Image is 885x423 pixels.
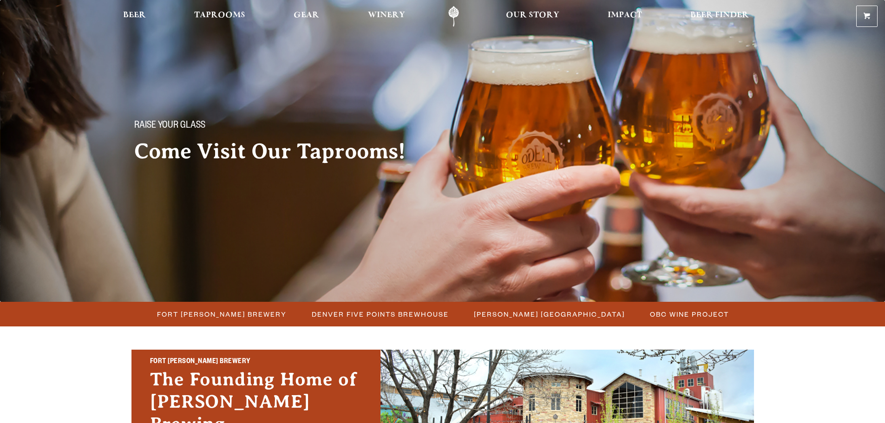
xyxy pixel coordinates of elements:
[294,12,319,19] span: Gear
[306,307,453,321] a: Denver Five Points Brewhouse
[684,6,755,27] a: Beer Finder
[151,307,291,321] a: Fort [PERSON_NAME] Brewery
[474,307,625,321] span: [PERSON_NAME] [GEOGRAPHIC_DATA]
[608,12,642,19] span: Impact
[690,12,749,19] span: Beer Finder
[134,140,424,163] h2: Come Visit Our Taprooms!
[468,307,629,321] a: [PERSON_NAME] [GEOGRAPHIC_DATA]
[362,6,411,27] a: Winery
[288,6,325,27] a: Gear
[194,12,245,19] span: Taprooms
[650,307,729,321] span: OBC Wine Project
[602,6,648,27] a: Impact
[436,6,471,27] a: Odell Home
[500,6,565,27] a: Our Story
[506,12,559,19] span: Our Story
[150,356,362,368] h2: Fort [PERSON_NAME] Brewery
[312,307,449,321] span: Denver Five Points Brewhouse
[368,12,405,19] span: Winery
[644,307,734,321] a: OBC Wine Project
[117,6,152,27] a: Beer
[188,6,251,27] a: Taprooms
[123,12,146,19] span: Beer
[134,120,205,132] span: Raise your glass
[157,307,287,321] span: Fort [PERSON_NAME] Brewery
